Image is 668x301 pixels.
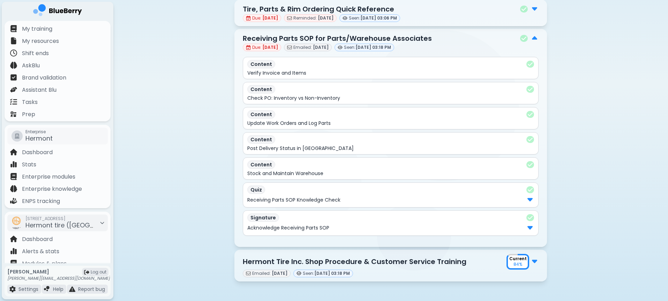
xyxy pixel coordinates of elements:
img: email [287,16,292,21]
span: Hermont tire ([GEOGRAPHIC_DATA]) [25,221,139,229]
img: file icon [10,173,17,180]
p: Stock and Maintain Warehouse [247,170,323,176]
img: file icon [10,185,17,192]
img: email [287,45,292,50]
img: file icon [69,286,75,292]
p: Update Work Orders and Log Parts [247,120,331,126]
span: [DATE] [262,44,278,50]
p: Alerts & stats [22,247,59,256]
p: Modules & plans [22,259,67,268]
img: file icon [10,62,17,69]
p: Content [247,85,275,93]
p: Content [247,110,275,119]
p: ENPS tracking [22,197,60,205]
span: [STREET_ADDRESS] [25,216,95,221]
img: file icon [10,149,17,156]
p: Check PO: Inventory vs Non-Inventory [247,95,340,101]
p: Dashboard [22,148,53,157]
img: file icon [10,235,17,242]
img: file icon [10,161,17,168]
p: Shift ends [22,49,49,58]
img: check [528,112,533,117]
img: file icon [10,74,17,81]
span: [DATE] 03:18 PM [314,270,350,276]
p: [PERSON_NAME] [7,269,110,275]
p: Report bug [78,286,105,292]
p: Enterprise knowledge [22,185,82,193]
span: Due: [252,44,261,50]
p: Dashboard [22,235,53,243]
p: My training [22,25,52,33]
img: company logo [33,4,82,18]
img: file icon [9,286,16,292]
img: viewed [343,16,347,20]
p: 84 % [513,262,522,267]
p: AskBlu [22,61,40,70]
p: My resources [22,37,59,45]
p: Enterprise modules [22,173,75,181]
p: Signature [247,213,279,222]
p: Acknowledge Receiving Parts SOP [247,225,329,231]
img: email [246,271,251,276]
p: Content [247,160,275,169]
img: check [528,61,533,67]
p: Current [509,256,527,262]
p: Prep [22,110,35,119]
p: [PERSON_NAME][EMAIL_ADDRESS][DOMAIN_NAME] [7,276,110,281]
img: check [528,137,533,142]
span: [DATE] [313,44,329,50]
span: Seen: [349,15,397,21]
img: file icon [44,286,50,292]
p: Tire, Parts & Rim Ordering Quick Reference [243,4,394,14]
p: Help [53,286,63,292]
span: Seen: [344,45,391,50]
img: viewed [338,45,343,50]
span: [DATE] [318,15,333,21]
p: Assistant Blu [22,86,57,94]
span: [DATE] 03:06 PM [360,15,397,21]
img: file icon [10,197,17,204]
img: file icon [527,223,533,232]
span: Emailed: [252,270,271,276]
span: Hermont [25,134,53,143]
img: check [521,36,526,41]
img: check [528,86,533,92]
img: check [521,6,526,12]
img: company thumbnail [10,217,23,229]
span: Due: [252,15,261,21]
p: Content [247,135,275,144]
span: [DATE] 03:18 PM [355,44,391,50]
img: file icon [10,98,17,105]
span: Log out [91,269,106,275]
p: Quiz [247,186,265,194]
p: Tasks [22,98,38,106]
p: Receiving Parts SOP for Parts/Warehouse Associates [243,33,432,44]
span: [DATE] [262,15,278,21]
img: check [528,187,533,193]
img: viewed [297,271,301,275]
img: file icon [10,86,17,93]
p: Verify Invoice and Items [247,70,306,76]
img: file icon [532,34,537,43]
p: Content [247,60,275,68]
p: Settings [18,286,38,292]
img: file icon [10,111,17,118]
img: file icon [532,4,537,13]
img: file icon [10,37,17,44]
img: file icon [10,248,17,255]
span: Reminded: [293,15,317,21]
img: file icon [527,195,533,204]
p: Receiving Parts SOP Knowledge Check [247,197,340,203]
p: Hermont Tire Inc. Shop Procedure & Customer Service Training [243,256,466,267]
p: Post Delivery Status in [GEOGRAPHIC_DATA] [247,145,354,151]
img: file icon [10,260,17,267]
img: check [528,215,533,220]
img: check [528,162,533,167]
img: logout [84,270,89,275]
img: file icon [532,256,537,265]
p: Stats [22,160,36,169]
span: [DATE] [272,270,287,276]
img: file icon [10,25,17,32]
p: Brand validation [22,74,66,82]
span: Seen: [303,271,350,276]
